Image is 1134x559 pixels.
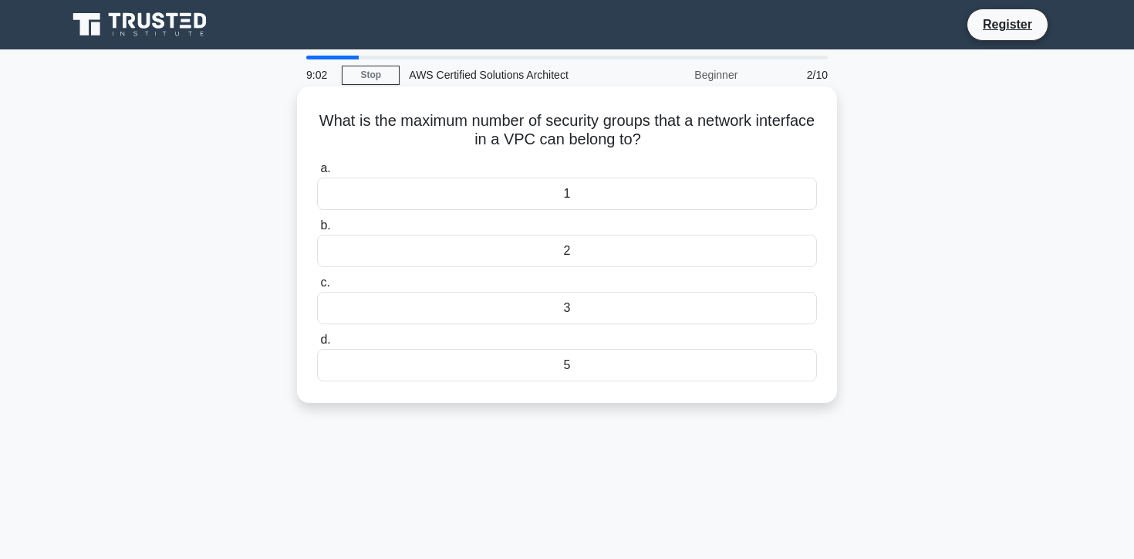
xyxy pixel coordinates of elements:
[317,235,817,267] div: 2
[316,111,818,150] h5: What is the maximum number of security groups that a network interface in a VPC can belong to?
[974,15,1041,34] a: Register
[342,66,400,85] a: Stop
[317,349,817,381] div: 5
[317,292,817,324] div: 3
[612,59,747,90] div: Beginner
[400,59,612,90] div: AWS Certified Solutions Architect
[747,59,837,90] div: 2/10
[320,333,330,346] span: d.
[320,219,330,232] span: b.
[317,178,817,210] div: 1
[320,276,329,289] span: c.
[320,161,330,174] span: a.
[297,59,342,90] div: 9:02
